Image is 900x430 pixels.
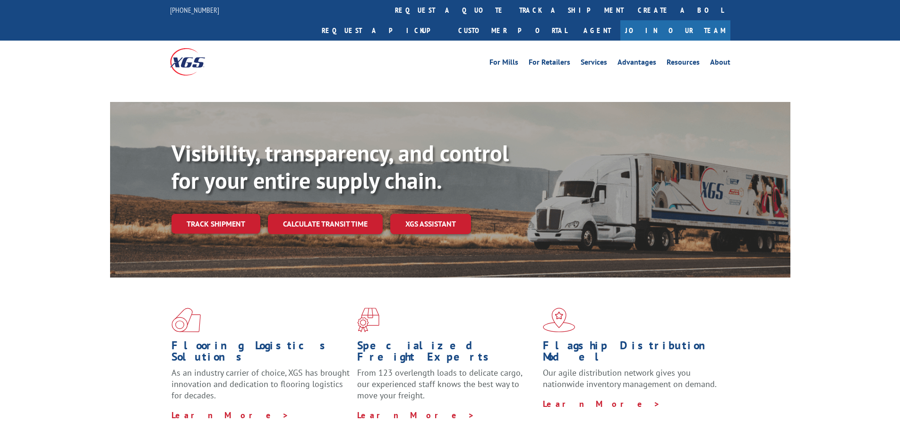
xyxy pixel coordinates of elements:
[529,59,570,69] a: For Retailers
[390,214,471,234] a: XGS ASSISTANT
[620,20,730,41] a: Join Our Team
[710,59,730,69] a: About
[170,5,219,15] a: [PHONE_NUMBER]
[617,59,656,69] a: Advantages
[357,340,536,367] h1: Specialized Freight Experts
[543,398,660,409] a: Learn More >
[171,138,509,195] b: Visibility, transparency, and control for your entire supply chain.
[489,59,518,69] a: For Mills
[357,367,536,409] p: From 123 overlength loads to delicate cargo, our experienced staff knows the best way to move you...
[357,410,475,421] a: Learn More >
[171,340,350,367] h1: Flooring Logistics Solutions
[171,214,260,234] a: Track shipment
[171,308,201,332] img: xgs-icon-total-supply-chain-intelligence-red
[543,340,721,367] h1: Flagship Distribution Model
[581,59,607,69] a: Services
[543,367,717,389] span: Our agile distribution network gives you nationwide inventory management on demand.
[268,214,383,234] a: Calculate transit time
[574,20,620,41] a: Agent
[315,20,451,41] a: Request a pickup
[543,308,575,332] img: xgs-icon-flagship-distribution-model-red
[357,308,379,332] img: xgs-icon-focused-on-flooring-red
[667,59,700,69] a: Resources
[171,410,289,421] a: Learn More >
[451,20,574,41] a: Customer Portal
[171,367,350,401] span: As an industry carrier of choice, XGS has brought innovation and dedication to flooring logistics...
